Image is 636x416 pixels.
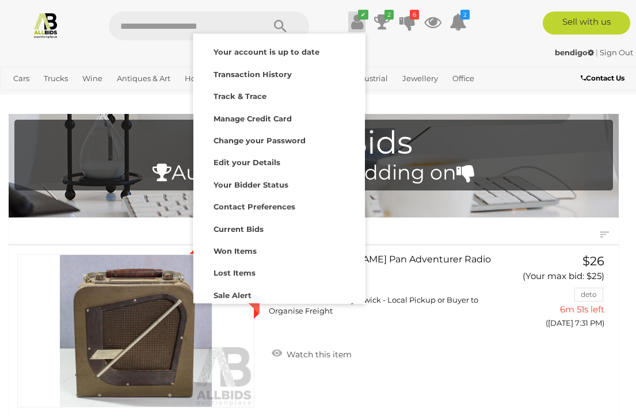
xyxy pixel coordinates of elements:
a: 6 [399,12,416,32]
a: Edit your Details [193,150,365,172]
a: Current Bids [193,217,365,239]
strong: Your Bidder Status [214,180,288,189]
i: 2 [384,10,394,20]
a: Sports [9,88,41,107]
i: 2 [460,10,470,20]
a: Cars [9,69,34,88]
strong: Sale Alert [214,291,252,300]
a: 2 [374,12,391,32]
a: Sign Out [600,48,633,57]
a: Your Bidder Status [193,173,365,194]
img: Allbids.com.au [32,12,59,39]
button: Search [252,12,309,40]
a: Jewellery [398,69,443,88]
strong: Contact Preferences [214,202,295,211]
a: Office [448,69,479,88]
a: Change your Password [193,128,365,150]
a: Hospitality [180,69,230,88]
a: 2 [450,12,467,32]
a: Antiques & Art [112,69,175,88]
a: Sell with us [543,12,630,35]
a: Contact Preferences [193,194,365,216]
strong: Your account is up to date [214,47,319,56]
strong: Lost Items [214,268,256,277]
strong: Edit your Details [214,158,280,167]
strong: Current Bids [214,224,264,234]
a: Wine [78,69,107,88]
b: Contact Us [581,74,624,82]
a: Industrial [347,69,393,88]
a: Your account is up to date [193,40,365,62]
a: Lost Items [193,261,365,283]
a: Contact Us [581,72,627,85]
a: Transaction History [193,62,365,84]
i: 6 [410,10,419,20]
strong: Track & Trace [214,91,266,101]
a: ✔ [348,12,365,32]
strong: Change your Password [214,136,306,145]
strong: Manage Credit Card [214,114,292,123]
a: bendigo [555,48,596,57]
i: ✔ [358,10,368,20]
a: Won Items [193,239,365,261]
a: Sale Alert [193,283,365,305]
a: Manage Credit Card [193,106,365,128]
a: [GEOGRAPHIC_DATA] [47,88,138,107]
span: | [596,48,598,57]
strong: Transaction History [214,70,292,79]
a: Track & Trace [193,84,365,106]
a: Trucks [39,69,73,88]
strong: bendigo [555,48,594,57]
strong: Won Items [214,246,257,255]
